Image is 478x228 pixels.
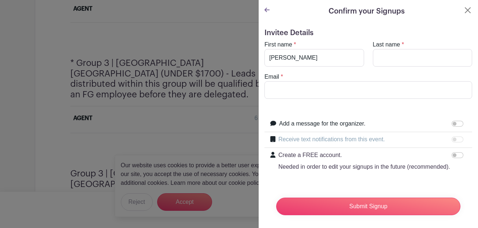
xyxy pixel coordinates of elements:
label: First name [264,40,292,49]
label: Email [264,72,279,81]
p: Create a FREE account. [278,151,450,160]
p: Needed in order to edit your signups in the future (recommended). [278,162,450,171]
h5: Invitee Details [264,29,472,37]
input: Submit Signup [276,198,460,215]
h5: Confirm your Signups [329,6,405,17]
label: Last name [373,40,400,49]
label: Add a message for the organizer. [279,119,366,128]
button: Close [463,6,472,15]
label: Receive text notifications from this event. [278,135,385,144]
